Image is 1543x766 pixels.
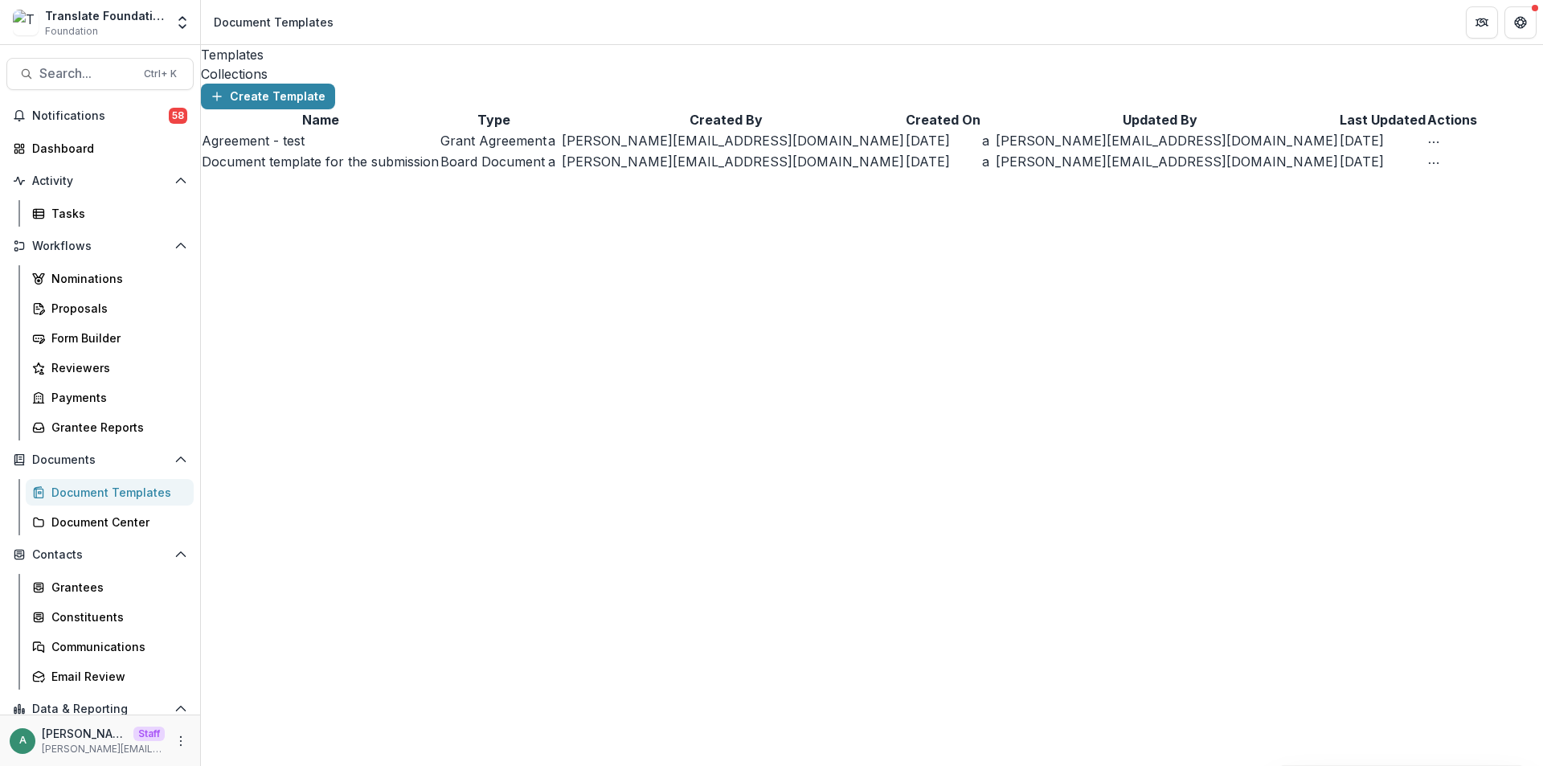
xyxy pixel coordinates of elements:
[996,131,1338,150] span: [PERSON_NAME][EMAIL_ADDRESS][DOMAIN_NAME]
[51,419,181,436] div: Grantee Reports
[133,727,165,741] p: Staff
[51,300,181,317] div: Proposals
[19,735,27,746] div: anveet@trytemelio.com
[906,154,950,170] span: [DATE]
[51,330,181,346] div: Form Builder
[45,24,98,39] span: Foundation
[1340,133,1384,149] span: [DATE]
[32,240,168,253] span: Workflows
[51,389,181,406] div: Payments
[51,514,181,530] div: Document Center
[6,168,194,194] button: Open Activity
[1426,109,1478,130] th: Actions
[214,14,334,31] div: Document Templates
[1340,154,1384,170] span: [DATE]
[201,45,1543,64] div: Templates
[201,64,1543,84] div: Collections
[171,731,190,751] button: More
[32,174,168,188] span: Activity
[51,270,181,287] div: Nominations
[547,109,905,130] th: Created By
[982,134,989,147] div: anveet@trytemelio.com
[32,109,169,123] span: Notifications
[201,109,440,130] th: Name
[548,155,555,168] div: anveet@trytemelio.com
[906,133,950,149] span: [DATE]
[440,154,545,170] span: Board Document
[982,155,989,168] div: anveet@trytemelio.com
[6,542,194,567] button: Open Contacts
[6,233,194,259] button: Open Workflows
[6,447,194,473] button: Open Documents
[51,484,181,501] div: Document Templates
[51,359,181,376] div: Reviewers
[207,10,340,34] nav: breadcrumb
[562,131,904,150] span: [PERSON_NAME][EMAIL_ADDRESS][DOMAIN_NAME]
[32,140,181,157] div: Dashboard
[201,84,335,109] button: Create Template
[32,703,168,716] span: Data & Reporting
[440,109,547,130] th: Type
[32,548,168,562] span: Contacts
[202,133,305,149] a: Agreement - test
[39,66,134,81] span: Search...
[1427,152,1440,171] button: More Action
[1466,6,1498,39] button: Partners
[171,6,194,39] button: Open entity switcher
[440,133,546,149] span: Grant Agreement
[169,108,187,124] span: 58
[51,205,181,222] div: Tasks
[32,453,168,467] span: Documents
[141,65,180,83] div: Ctrl + K
[51,579,181,596] div: Grantees
[1504,6,1537,39] button: Get Help
[6,696,194,722] button: Open Data & Reporting
[562,152,904,171] span: [PERSON_NAME][EMAIL_ADDRESS][DOMAIN_NAME]
[548,134,555,147] div: anveet@trytemelio.com
[45,7,165,24] div: Translate Foundation Checks
[42,742,165,756] p: [PERSON_NAME][EMAIL_ADDRESS][DOMAIN_NAME]
[51,608,181,625] div: Constituents
[981,109,1339,130] th: Updated By
[1427,131,1440,150] button: More Action
[51,638,181,655] div: Communications
[202,154,439,170] a: Document template for the submission
[1339,109,1426,130] th: Last Updated
[51,668,181,685] div: Email Review
[996,152,1338,171] span: [PERSON_NAME][EMAIL_ADDRESS][DOMAIN_NAME]
[42,725,127,742] p: [PERSON_NAME][EMAIL_ADDRESS][DOMAIN_NAME]
[905,109,981,130] th: Created On
[13,10,39,35] img: Translate Foundation Checks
